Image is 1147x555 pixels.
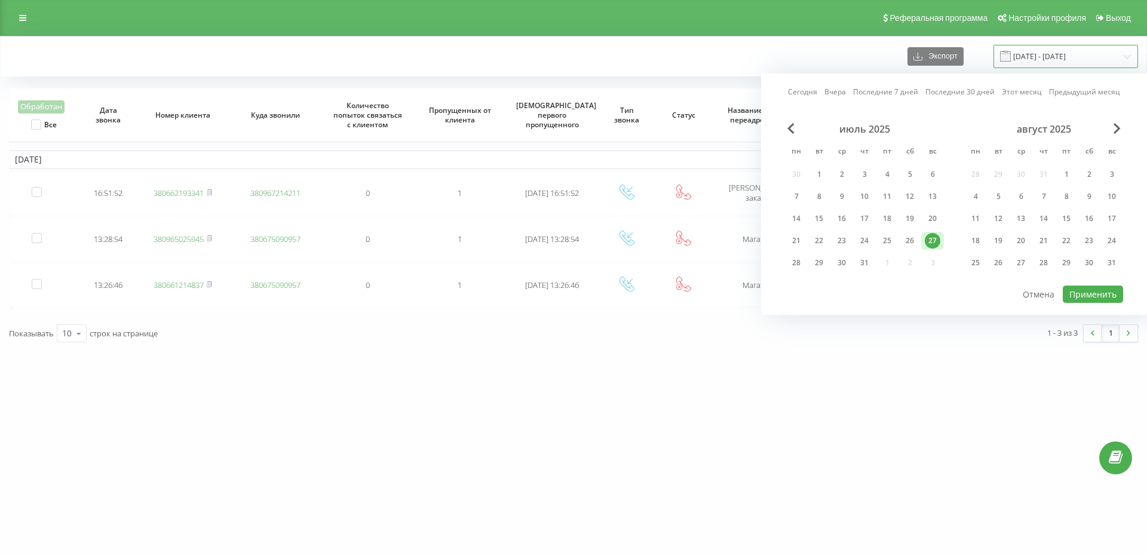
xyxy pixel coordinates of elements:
div: 25 [968,255,983,271]
td: Магазин [712,217,805,261]
div: вс 17 авг. 2025 г. [1100,210,1123,228]
div: 10 [62,327,72,339]
div: вс 20 июля 2025 г. [921,210,944,228]
span: Тип звонка [606,106,647,124]
div: 15 [811,211,827,226]
div: чт 24 июля 2025 г. [853,232,876,250]
div: пн 11 авг. 2025 г. [964,210,987,228]
div: ср 27 авг. 2025 г. [1010,254,1032,272]
span: Статус [663,111,704,120]
div: 5 [990,189,1006,204]
div: 6 [1013,189,1029,204]
a: 380675090957 [250,280,300,290]
div: ср 9 июля 2025 г. [830,188,853,206]
div: сб 2 авг. 2025 г. [1078,165,1100,183]
a: Последние 30 дней [925,86,995,97]
div: 23 [1081,233,1097,249]
div: чт 7 авг. 2025 г. [1032,188,1055,206]
div: ср 23 июля 2025 г. [830,232,853,250]
div: вс 24 авг. 2025 г. [1100,232,1123,250]
div: сб 26 июля 2025 г. [898,232,921,250]
div: август 2025 [964,123,1123,135]
div: 3 [857,167,872,182]
div: 22 [811,233,827,249]
div: вс 10 авг. 2025 г. [1100,188,1123,206]
a: 380965025945 [154,234,204,244]
div: 9 [834,189,849,204]
div: вс 31 авг. 2025 г. [1100,254,1123,272]
div: 1 [1059,167,1074,182]
div: июль 2025 [785,123,944,135]
div: 25 [879,233,895,249]
span: Показывать [9,328,54,339]
div: пн 18 авг. 2025 г. [964,232,987,250]
a: 380662193341 [154,188,204,198]
div: 27 [1013,255,1029,271]
div: сб 30 авг. 2025 г. [1078,254,1100,272]
button: Применить [1063,286,1123,303]
div: сб 16 авг. 2025 г. [1078,210,1100,228]
div: 9 [1081,189,1097,204]
td: [PERSON_NAME] заказы [712,171,805,215]
div: 16 [1081,211,1097,226]
a: Этот месяц [1002,86,1042,97]
div: 13 [925,189,940,204]
div: вт 22 июля 2025 г. [808,232,830,250]
span: 1 [458,280,462,290]
abbr: воскресенье [1103,143,1121,161]
div: 18 [879,211,895,226]
div: чт 3 июля 2025 г. [853,165,876,183]
div: ср 16 июля 2025 г. [830,210,853,228]
div: 7 [1036,189,1051,204]
div: пн 4 авг. 2025 г. [964,188,987,206]
div: вт 5 авг. 2025 г. [987,188,1010,206]
div: 24 [857,233,872,249]
div: вт 29 июля 2025 г. [808,254,830,272]
div: пн 7 июля 2025 г. [785,188,808,206]
td: 13:26:46 [80,263,137,307]
span: строк на странице [90,328,158,339]
div: 4 [968,189,983,204]
div: чт 14 авг. 2025 г. [1032,210,1055,228]
a: Вчера [824,86,846,97]
div: 1 - 3 из 3 [1047,327,1078,339]
div: пт 11 июля 2025 г. [876,188,898,206]
div: 26 [902,233,918,249]
span: Настройки профиля [1008,13,1086,23]
div: ср 6 авг. 2025 г. [1010,188,1032,206]
div: 2 [834,167,849,182]
div: 20 [925,211,940,226]
span: Дата звонка [88,106,129,124]
div: сб 5 июля 2025 г. [898,165,921,183]
abbr: понедельник [967,143,985,161]
a: 380661214837 [154,280,204,290]
div: 19 [902,211,918,226]
div: 16 [834,211,849,226]
div: 12 [902,189,918,204]
a: Сегодня [788,86,817,97]
span: Количество попыток связаться с клиентом [332,101,404,129]
span: 1 [458,188,462,198]
div: 23 [834,233,849,249]
td: [DATE] [9,151,1138,168]
td: 13:28:54 [80,217,137,261]
abbr: четверг [855,143,873,161]
div: 2 [1081,167,1097,182]
a: 380967214211 [250,188,300,198]
div: 22 [1059,233,1074,249]
div: чт 10 июля 2025 г. [853,188,876,206]
div: 11 [968,211,983,226]
div: 14 [1036,211,1051,226]
div: 24 [1104,233,1120,249]
span: [DATE] 13:28:54 [525,234,579,244]
a: 380675090957 [250,234,300,244]
div: 20 [1013,233,1029,249]
div: 1 [811,167,827,182]
div: 10 [857,189,872,204]
div: 5 [902,167,918,182]
div: 29 [811,255,827,271]
span: Экспорт [922,52,958,61]
span: Пропущенных от клиента [424,106,496,124]
abbr: суббота [901,143,919,161]
span: 1 [458,234,462,244]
